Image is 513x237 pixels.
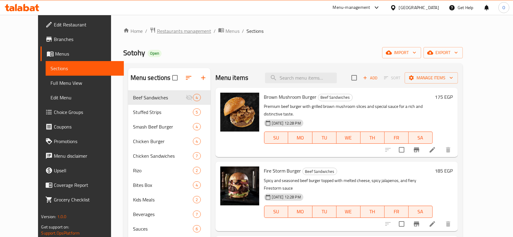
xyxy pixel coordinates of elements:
[270,120,303,126] span: [DATE] 12:28 PM
[264,132,288,144] button: SU
[193,139,200,144] span: 4
[225,27,239,35] span: Menus
[186,94,193,101] svg: Inactive section
[409,143,424,157] button: Branch-specific-item
[387,49,416,57] span: import
[128,222,211,236] div: Sauces6
[128,178,211,192] div: Bites Box4
[40,178,124,192] a: Coverage Report
[54,196,119,203] span: Grocery Checklist
[361,73,380,83] span: Add item
[193,108,201,116] div: items
[361,73,380,83] button: Add
[54,181,119,189] span: Coverage Report
[337,132,361,144] button: WE
[54,167,119,174] span: Upsell
[150,27,211,35] a: Restaurants management
[133,225,193,232] div: Sauces
[291,207,310,216] span: MO
[380,73,405,83] span: Select section first
[435,167,453,175] h6: 185 EGP
[399,4,439,11] div: [GEOGRAPHIC_DATA]
[128,90,211,105] div: Beef Sandwiches4
[145,27,147,35] li: /
[410,74,453,82] span: Manage items
[441,143,455,157] button: delete
[429,220,436,228] a: Edit menu item
[387,207,406,216] span: FR
[40,163,124,178] a: Upsell
[193,95,200,101] span: 4
[291,133,310,142] span: MO
[54,123,119,130] span: Coupons
[339,133,358,142] span: WE
[193,153,200,159] span: 7
[193,211,200,217] span: 7
[218,27,239,35] a: Menus
[40,17,124,32] a: Edit Restaurant
[435,93,453,101] h6: 175 EGP
[181,70,196,85] span: Sort sections
[337,206,361,218] button: WE
[46,90,124,105] a: Edit Menu
[264,166,301,175] span: Fire Storm Burger
[40,119,124,134] a: Coupons
[41,223,69,231] span: Get support on:
[312,132,337,144] button: TU
[193,182,200,188] span: 4
[267,133,286,142] span: SU
[288,206,312,218] button: MO
[385,132,409,144] button: FR
[395,218,408,230] span: Select to update
[51,94,119,101] span: Edit Menu
[123,27,463,35] nav: breadcrumb
[123,46,145,60] span: Sotohy
[312,206,337,218] button: TU
[46,61,124,76] a: Sections
[41,229,80,237] a: Support.OpsPlatform
[133,152,193,160] span: Chicken Sandwiches
[409,217,424,231] button: Branch-specific-item
[214,27,216,35] li: /
[441,217,455,231] button: delete
[133,181,193,189] span: Bites Box
[382,47,421,58] button: import
[361,132,385,144] button: TH
[318,94,352,101] span: Beef Sandwiches
[193,181,201,189] div: items
[387,133,406,142] span: FR
[128,119,211,134] div: Smash Beef Burger4
[133,167,193,174] div: Rizo
[220,93,259,132] img: Brown Mushroom Burger
[411,207,430,216] span: SA
[242,27,244,35] li: /
[133,138,193,145] span: Chicken Burger
[128,149,211,163] div: Chicken Sandwiches7
[54,152,119,160] span: Menu disclaimer
[193,168,200,173] span: 2
[193,197,200,203] span: 2
[303,168,337,175] span: Beef Sandwiches
[57,213,67,221] span: 1.0.0
[363,207,382,216] span: TH
[428,49,458,57] span: export
[128,163,211,178] div: Rizo2
[409,132,433,144] button: SA
[133,123,193,130] span: Smash Beef Burger
[131,73,171,82] h2: Menu sections
[315,133,334,142] span: TU
[363,133,382,142] span: TH
[193,94,201,101] div: items
[133,211,193,218] span: Beverages
[348,71,361,84] span: Select section
[51,79,119,87] span: Full Menu View
[54,36,119,43] span: Branches
[123,27,143,35] a: Home
[265,73,337,83] input: search
[148,51,162,56] span: Open
[40,192,124,207] a: Grocery Checklist
[193,226,200,232] span: 6
[133,94,186,101] span: Beef Sandwiches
